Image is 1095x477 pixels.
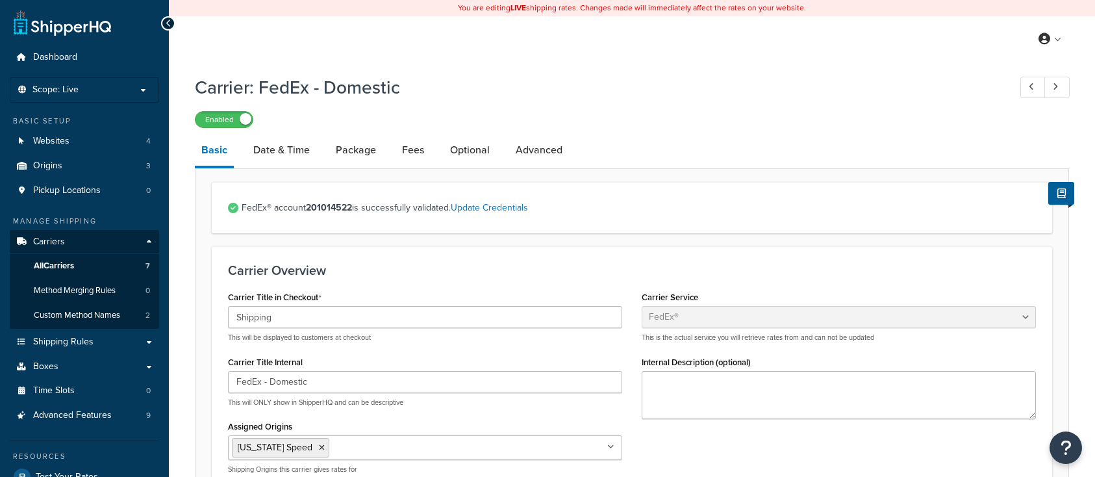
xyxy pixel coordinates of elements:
[10,279,159,303] li: Method Merging Rules
[10,404,159,428] a: Advanced Features9
[33,237,65,248] span: Carriers
[34,310,120,321] span: Custom Method Names
[32,84,79,96] span: Scope: Live
[10,279,159,303] a: Method Merging Rules0
[33,410,112,421] span: Advanced Features
[195,75,996,100] h1: Carrier: FedEx - Domestic
[228,357,303,367] label: Carrier Title Internal
[1020,77,1046,98] a: Previous Record
[10,303,159,328] a: Custom Method Names2
[146,385,151,396] span: 0
[10,355,159,379] a: Boxes
[10,379,159,403] a: Time Slots0
[145,261,150,272] span: 7
[1050,432,1082,464] button: Open Resource Center
[146,185,151,196] span: 0
[146,136,151,147] span: 4
[10,303,159,328] li: Custom Method Names
[10,154,159,178] li: Origins
[10,254,159,278] a: AllCarriers7
[228,465,622,474] p: Shipping Origins this carrier gives rates for
[33,185,101,196] span: Pickup Locations
[33,136,69,147] span: Websites
[10,179,159,203] a: Pickup Locations0
[146,161,151,172] span: 3
[396,135,431,166] a: Fees
[195,112,253,127] label: Enabled
[10,129,159,153] a: Websites4
[33,52,77,63] span: Dashboard
[33,161,62,172] span: Origins
[306,201,352,214] strong: 201014522
[10,330,159,354] a: Shipping Rules
[1044,77,1070,98] a: Next Record
[10,116,159,127] div: Basic Setup
[10,404,159,428] li: Advanced Features
[228,263,1036,277] h3: Carrier Overview
[509,135,569,166] a: Advanced
[228,422,292,432] label: Assigned Origins
[10,230,159,254] a: Carriers
[145,285,150,296] span: 0
[642,292,698,302] label: Carrier Service
[228,333,622,342] p: This will be displayed to customers at checkout
[242,199,1036,217] span: FedEx® account is successfully validated.
[1048,182,1074,205] button: Show Help Docs
[329,135,383,166] a: Package
[10,154,159,178] a: Origins3
[146,410,151,421] span: 9
[33,361,58,372] span: Boxes
[444,135,496,166] a: Optional
[510,2,526,14] b: LIVE
[228,398,622,407] p: This will ONLY show in ShipperHQ and can be descriptive
[247,135,316,166] a: Date & Time
[10,129,159,153] li: Websites
[10,379,159,403] li: Time Slots
[642,333,1036,342] p: This is the actual service you will retrieve rates from and can not be updated
[10,216,159,227] div: Manage Shipping
[33,385,75,396] span: Time Slots
[34,285,116,296] span: Method Merging Rules
[238,441,312,454] span: [US_STATE] Speed
[145,310,150,321] span: 2
[642,357,751,367] label: Internal Description (optional)
[10,179,159,203] li: Pickup Locations
[34,261,74,272] span: All Carriers
[10,45,159,70] a: Dashboard
[451,201,528,214] a: Update Credentials
[10,230,159,329] li: Carriers
[228,292,321,303] label: Carrier Title in Checkout
[33,337,94,348] span: Shipping Rules
[195,135,234,168] a: Basic
[10,451,159,462] div: Resources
